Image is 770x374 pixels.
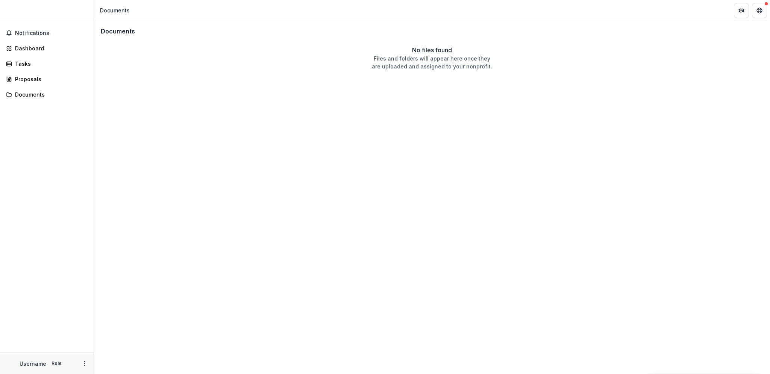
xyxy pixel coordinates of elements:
[3,27,91,39] button: Notifications
[3,73,91,85] a: Proposals
[20,360,46,368] p: Username
[15,30,88,36] span: Notifications
[15,91,85,98] div: Documents
[15,75,85,83] div: Proposals
[100,6,130,14] div: Documents
[15,60,85,68] div: Tasks
[3,42,91,55] a: Dashboard
[49,360,64,367] p: Role
[372,55,492,70] p: Files and folders will appear here once they are uploaded and assigned to your nonprofit.
[3,88,91,101] a: Documents
[752,3,767,18] button: Get Help
[412,45,452,55] p: No files found
[80,359,89,368] button: More
[15,44,85,52] div: Dashboard
[3,58,91,70] a: Tasks
[734,3,749,18] button: Partners
[97,5,133,16] nav: breadcrumb
[101,28,135,35] h3: Documents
